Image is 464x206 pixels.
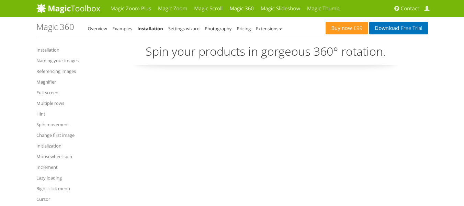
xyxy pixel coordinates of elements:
[36,99,93,107] a: Multiple rows
[36,78,93,86] a: Magnifier
[36,88,93,97] a: Full-screen
[137,25,163,32] a: Installation
[399,25,422,31] span: Free Trial
[36,142,93,150] a: Initialization
[88,25,107,32] a: Overview
[112,25,132,32] a: Examples
[103,43,428,65] p: Spin your products in gorgeous 360° rotation.
[36,110,93,118] a: Hint
[36,174,93,182] a: Lazy loading
[352,25,363,31] span: £99
[36,184,93,193] a: Right-click menu
[326,22,368,34] a: Buy now£99
[36,163,93,171] a: Increment
[36,131,93,139] a: Change first image
[36,3,100,13] img: MagicToolbox.com - Image tools for your website
[36,152,93,161] a: Mousewheel spin
[401,5,419,12] span: Contact
[36,120,93,129] a: Spin movement
[36,56,93,65] a: Naming your images
[256,25,282,32] a: Extensions
[36,22,74,31] h1: Magic 360
[369,22,428,34] a: DownloadFree Trial
[205,25,231,32] a: Photography
[168,25,200,32] a: Settings wizard
[36,67,93,75] a: Referencing images
[36,46,93,54] a: Installation
[36,195,93,203] a: Cursor
[237,25,251,32] a: Pricing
